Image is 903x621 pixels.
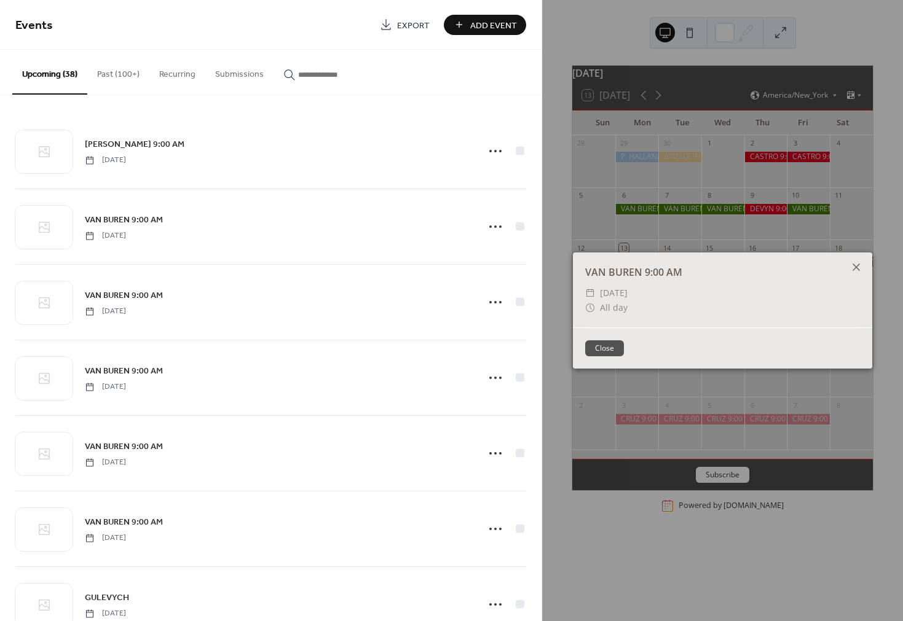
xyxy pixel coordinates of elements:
a: Export [371,15,439,35]
span: Add Event [470,19,517,32]
button: Close [585,340,624,356]
div: ​ [585,300,595,315]
div: VAN BUREN 9:00 AM [573,265,872,279]
button: Submissions [205,50,274,93]
span: All day [600,300,628,315]
span: VAN BUREN 9:00 AM [85,214,163,227]
button: Upcoming (38) [12,50,87,95]
span: [DATE] [85,230,126,241]
a: VAN BUREN 9:00 AM [85,288,163,302]
a: VAN BUREN 9:00 AM [85,439,163,453]
a: VAN BUREN 9:00 AM [85,515,163,529]
a: VAN BUREN 9:00 AM [85,213,163,227]
span: VAN BUREN 9:00 AM [85,365,163,378]
span: [DATE] [85,381,126,393]
a: [PERSON_NAME] 9:00 AM [85,137,184,151]
span: VAN BUREN 9:00 AM [85,516,163,529]
div: ​ [585,286,595,300]
span: [DATE] [85,306,126,317]
span: [PERSON_NAME] 9:00 AM [85,138,184,151]
span: [DATE] [85,457,126,468]
span: [DATE] [85,155,126,166]
span: GULEVYCH [85,592,129,604]
button: Add Event [444,15,526,35]
span: [DATE] [85,608,126,619]
span: VAN BUREN 9:00 AM [85,440,163,453]
a: VAN BUREN 9:00 AM [85,364,163,378]
span: Export [397,19,430,32]
span: [DATE] [600,286,628,300]
button: Past (100+) [87,50,149,93]
span: Events [15,14,53,37]
span: VAN BUREN 9:00 AM [85,289,163,302]
button: Recurring [149,50,205,93]
span: [DATE] [85,533,126,544]
a: GULEVYCH [85,590,129,604]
